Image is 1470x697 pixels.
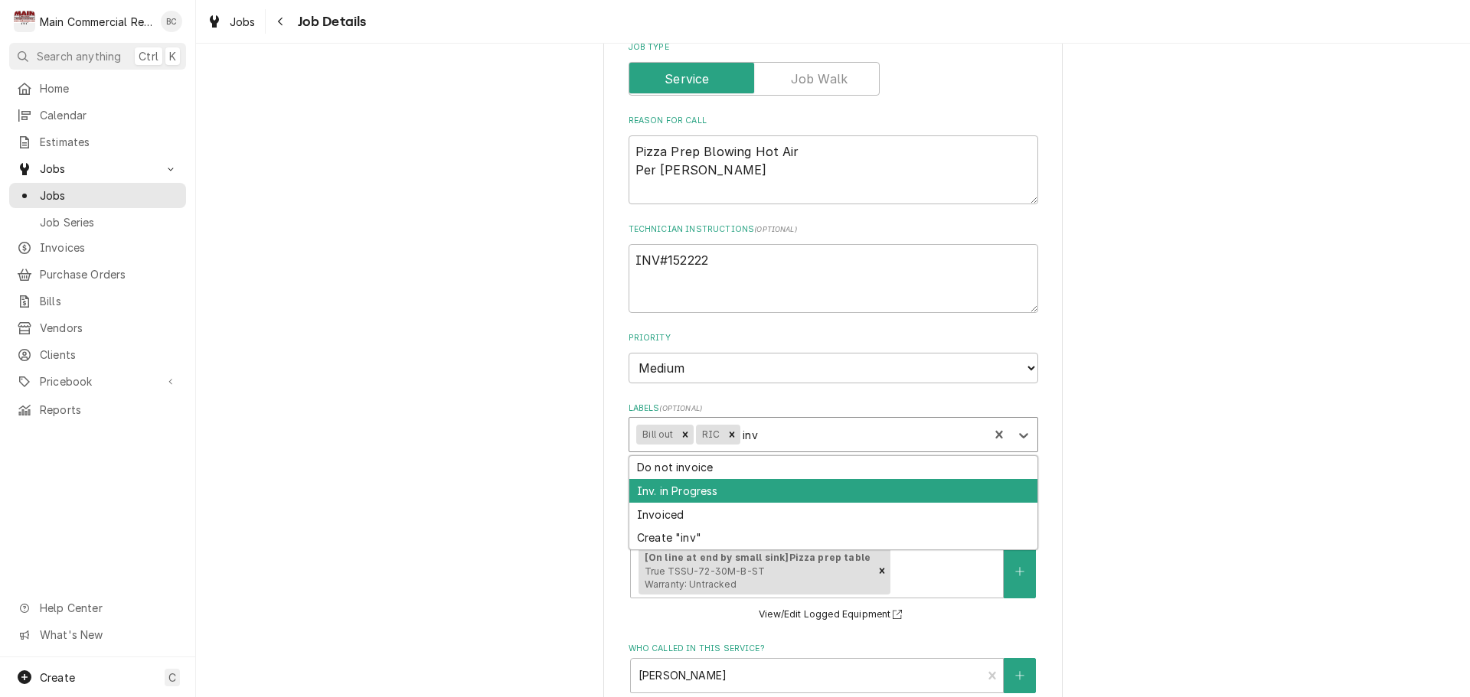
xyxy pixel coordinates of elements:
[629,402,1038,415] label: Labels
[874,548,890,595] div: Remove [object Object]
[9,315,186,340] a: Vendors
[169,48,176,64] span: K
[40,161,155,177] span: Jobs
[168,669,176,686] span: C
[629,643,1038,692] div: Who called in this service?
[40,134,178,150] span: Estimates
[636,425,676,445] div: Bill out
[1004,658,1036,693] button: Create New Contact
[645,565,765,591] span: True TSSU-72-30M-B-ST Warranty: Untracked
[659,404,702,412] span: ( optional )
[9,342,186,367] a: Clients
[677,425,694,445] div: Remove Bill out
[9,288,186,314] a: Bills
[161,11,182,32] div: Bookkeeper Main Commercial's Avatar
[40,320,178,336] span: Vendors
[629,223,1038,313] div: Technician Instructions
[629,135,1038,204] textarea: Pizza Prep Blowing Hot Air Per [PERSON_NAME]
[9,235,186,260] a: Invoices
[756,605,910,624] button: View/Edit Logged Equipment
[645,552,871,563] strong: [On line at end by small sink] Pizza prep table
[40,80,178,96] span: Home
[629,332,1038,383] div: Priority
[40,293,178,309] span: Bills
[139,48,158,64] span: Ctrl
[40,266,178,282] span: Purchase Orders
[40,187,178,204] span: Jobs
[696,425,723,445] div: RIC
[40,373,155,389] span: Pricebook
[9,369,186,394] a: Go to Pricebook
[9,262,186,287] a: Purchase Orders
[724,425,740,445] div: Remove RIC
[9,183,186,208] a: Jobs
[40,14,152,30] div: Main Commercial Refrigeration Service
[1015,566,1024,577] svg: Create New Equipment
[40,214,178,230] span: Job Series
[293,11,367,32] span: Job Details
[9,595,186,620] a: Go to Help Center
[9,103,186,128] a: Calendar
[269,9,293,34] button: Navigate back
[161,11,182,32] div: BC
[629,41,1038,54] label: Job Type
[629,223,1038,236] label: Technician Instructions
[40,671,75,684] span: Create
[40,107,178,123] span: Calendar
[40,600,177,616] span: Help Center
[754,225,797,233] span: ( optional )
[9,156,186,181] a: Go to Jobs
[629,402,1038,452] div: Labels
[629,115,1038,127] label: Reason For Call
[9,76,186,101] a: Home
[629,456,1037,480] div: Do not invoice
[9,43,186,70] button: Search anythingCtrlK
[14,11,35,32] div: M
[40,347,178,363] span: Clients
[629,479,1037,503] div: Inv. in Progress
[629,332,1038,344] label: Priority
[1004,544,1036,598] button: Create New Equipment
[1015,670,1024,681] svg: Create New Contact
[629,643,1038,655] label: Who called in this service?
[40,239,178,256] span: Invoices
[629,244,1038,313] textarea: INV#152222
[230,14,256,30] span: Jobs
[629,41,1038,96] div: Job Type
[9,210,186,235] a: Job Series
[629,526,1037,549] div: Create "inv"
[40,402,178,418] span: Reports
[9,129,186,155] a: Estimates
[629,503,1037,526] div: Invoiced
[9,622,186,647] a: Go to What's New
[629,115,1038,204] div: Reason For Call
[629,529,1038,624] div: Equipment
[14,11,35,32] div: Main Commercial Refrigeration Service's Avatar
[9,397,186,422] a: Reports
[40,627,177,643] span: What's New
[37,48,121,64] span: Search anything
[201,9,262,34] a: Jobs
